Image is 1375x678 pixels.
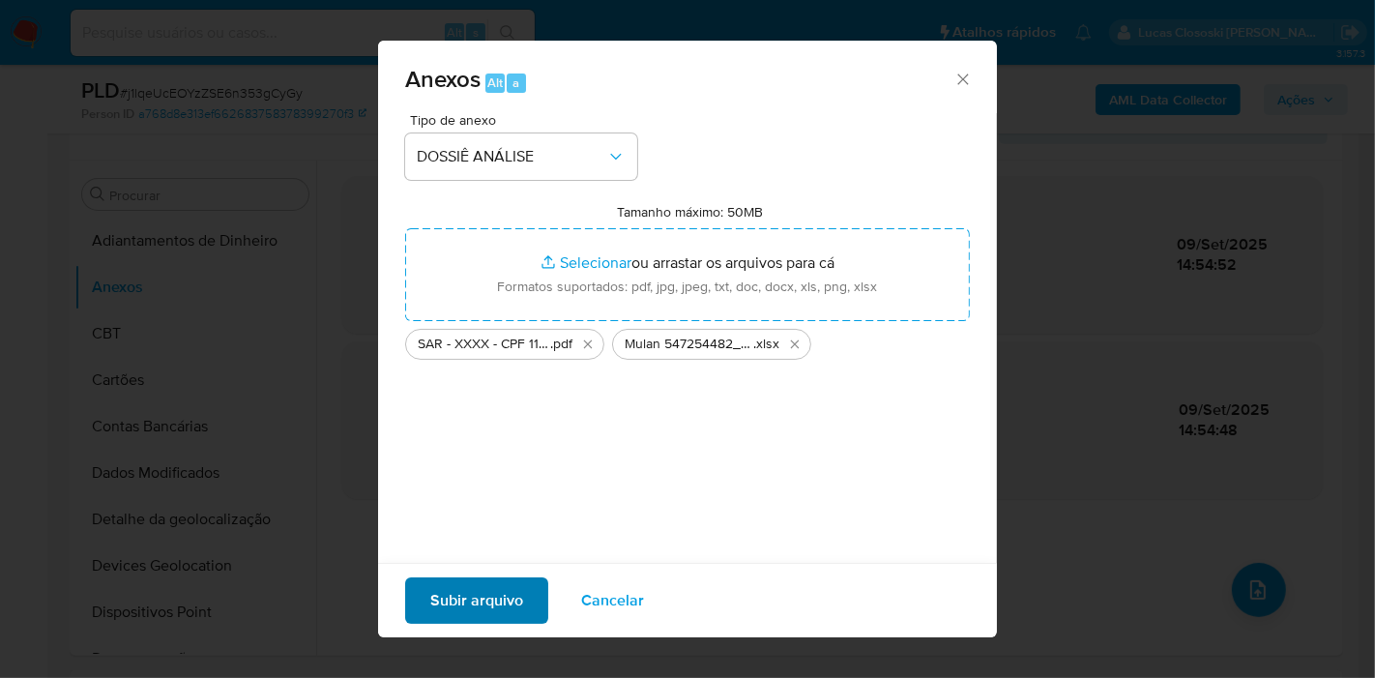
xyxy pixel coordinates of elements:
[550,335,572,354] span: .pdf
[512,74,519,92] span: a
[618,203,764,221] label: Tamanho máximo: 50MB
[783,333,806,356] button: Excluir Mulan 547254482_2025_09_09_10_39_45.xlsx
[405,577,548,624] button: Subir arquivo
[410,113,642,127] span: Tipo de anexo
[556,577,669,624] button: Cancelar
[487,74,503,92] span: Alt
[581,579,644,622] span: Cancelar
[625,335,753,354] span: Mulan 547254482_2025_09_09_10_39_45
[576,333,600,356] button: Excluir SAR - XXXX - CPF 11008696110 - DIOGO LOPES DE MIRANDA.pdf
[430,579,523,622] span: Subir arquivo
[405,133,637,180] button: DOSSIÊ ANÁLISE
[953,70,971,87] button: Fechar
[405,321,970,360] ul: Arquivos selecionados
[418,335,550,354] span: SAR - XXXX - CPF 11008696110 - [PERSON_NAME]
[405,62,481,96] span: Anexos
[417,147,606,166] span: DOSSIÊ ANÁLISE
[753,335,779,354] span: .xlsx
